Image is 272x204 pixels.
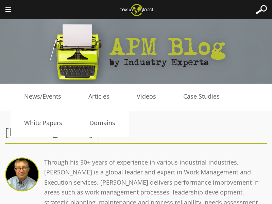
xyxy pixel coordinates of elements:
[75,91,123,102] a: Articles
[114,2,158,18] img: Nexus Global
[11,118,76,128] a: White Papers
[11,91,75,102] a: News/Events
[5,125,267,140] h2: [PERSON_NAME] | CRL
[76,118,129,128] a: Domains
[170,91,233,102] a: Case Studies
[123,91,170,102] a: Videos
[5,157,39,191] img: Ken Arthur | CRL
